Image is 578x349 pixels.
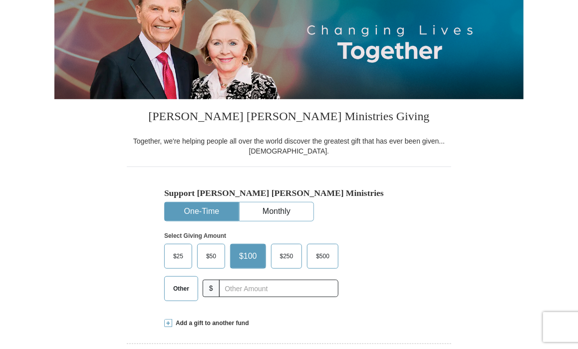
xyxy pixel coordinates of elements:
h5: Support [PERSON_NAME] [PERSON_NAME] Ministries [164,188,414,198]
span: $25 [168,249,188,264]
h3: [PERSON_NAME] [PERSON_NAME] Ministries Giving [127,99,451,136]
span: Add a gift to another fund [172,319,249,328]
span: $50 [201,249,221,264]
span: $500 [311,249,334,264]
span: $ [203,280,220,297]
button: Monthly [240,202,313,221]
input: Other Amount [219,280,338,297]
button: One-Time [165,202,239,221]
strong: Select Giving Amount [164,232,226,239]
span: Other [168,281,194,296]
div: Together, we're helping people all over the world discover the greatest gift that has ever been g... [127,136,451,156]
span: $100 [234,249,262,264]
span: $250 [275,249,298,264]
